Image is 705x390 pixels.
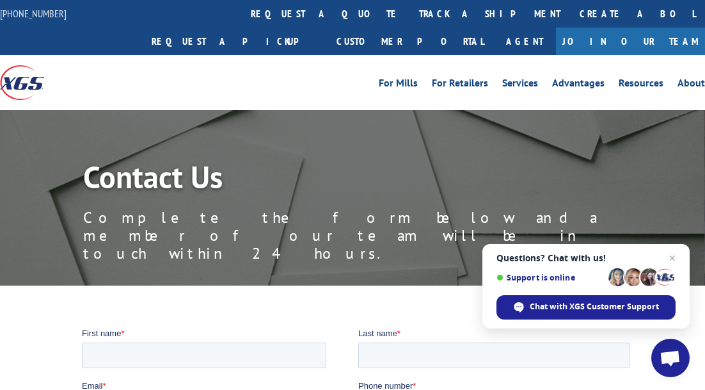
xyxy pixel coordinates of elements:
a: Agent [493,28,556,55]
a: Join Our Team [556,28,705,55]
h1: Contact Us [83,161,659,199]
span: Contact by Phone [291,144,357,154]
span: Close chat [665,250,680,266]
a: Advantages [552,78,605,92]
input: Contact by Phone [280,143,288,152]
a: Customer Portal [327,28,493,55]
span: Phone number [276,54,331,63]
p: Complete the form below and a member of our team will be in touch within 24 hours. [83,209,659,263]
a: Services [502,78,538,92]
a: About [677,78,705,92]
a: For Retailers [432,78,488,92]
a: Resources [619,78,663,92]
a: For Mills [379,78,418,92]
span: Last name [276,1,315,11]
span: Contact by Email [291,127,354,136]
a: Request a pickup [142,28,327,55]
input: Contact by Email [280,126,288,134]
div: Chat with XGS Customer Support [496,295,676,320]
span: Support is online [496,273,604,282]
span: Chat with XGS Customer Support [530,301,659,313]
span: Questions? Chat with us! [496,253,676,263]
div: Open chat [651,339,690,377]
span: Contact Preference [276,106,348,116]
